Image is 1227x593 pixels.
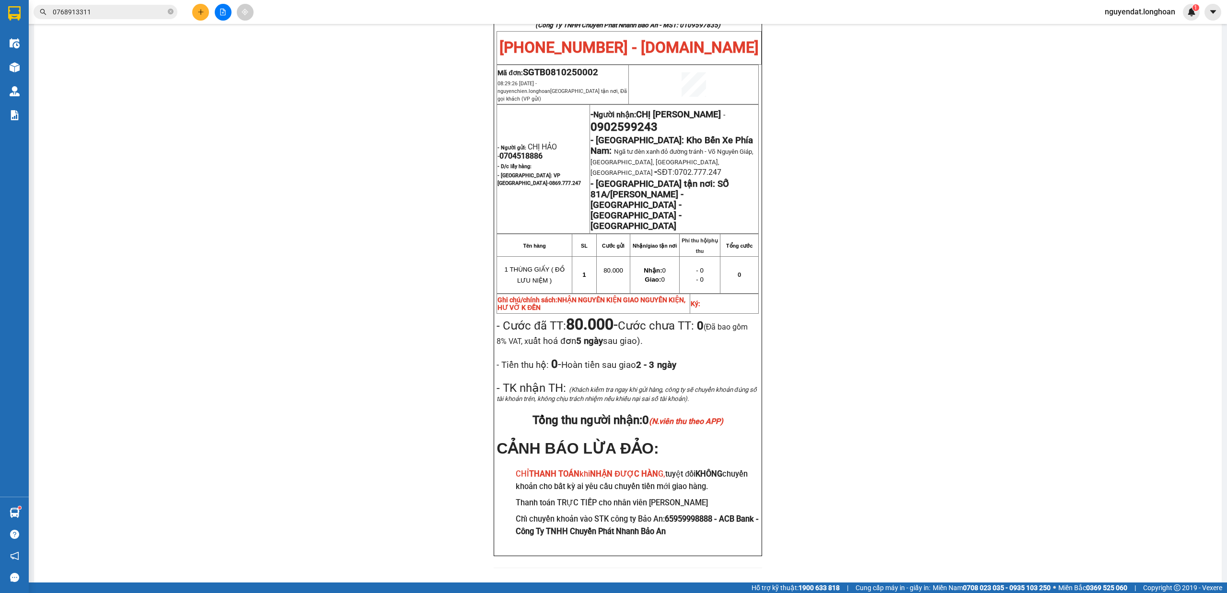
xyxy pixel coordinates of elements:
span: nguyendat.longhoan [1097,6,1183,18]
span: 0 [642,413,723,427]
span: (Khách kiểm tra ngay khi gửi hàng, công ty sẽ chuyển khoản đúng số tài khoản trên, không chịu trá... [497,386,756,402]
span: 80.000 [603,267,623,274]
span: - 0 [696,276,704,283]
span: question-circle [10,530,19,539]
strong: 0369 525 060 [1086,584,1127,592]
span: 0 [645,276,664,283]
strong: 2 - 3 [636,360,676,370]
img: warehouse-icon [10,508,20,518]
strong: - [GEOGRAPHIC_DATA] tận nơi: [590,179,715,189]
img: logo-vxr [8,6,21,21]
strong: 0 [549,357,558,371]
strong: - Người gửi: [498,145,526,151]
span: - [GEOGRAPHIC_DATA]: VP [GEOGRAPHIC_DATA]- [498,172,581,186]
input: Tìm tên, số ĐT hoặc mã đơn [53,7,166,17]
img: warehouse-icon [10,86,20,96]
strong: 65959998888 - ACB Bank - Công Ty TNHH Chuyển Phát Nhanh Bảo An [516,514,759,536]
span: 0704518886 [499,151,543,160]
span: Cước chưa TT: [497,319,748,347]
span: 0702.777.247 [674,168,721,177]
strong: 0 [697,319,704,332]
span: copyright [1174,584,1181,591]
span: - [654,167,657,177]
span: - 0 [696,267,704,274]
strong: Tên hàng [523,243,545,249]
strong: NHẬN ĐƯỢC HÀN [590,469,658,479]
span: [PHONE_NUMBER] [4,33,73,49]
span: Ngã tư đèn xanh đỏ đường tránh - Võ Nguyên Giáp, [GEOGRAPHIC_DATA], [GEOGRAPHIC_DATA],[GEOGRAPHIC... [590,148,753,176]
strong: 1900 633 818 [799,584,840,592]
span: CHỈ khi G, [516,469,665,479]
sup: 1 [18,506,21,509]
span: file-add [220,9,226,15]
span: CHỊ [PERSON_NAME] [636,109,721,120]
span: Hỗ trợ kỹ thuật: [752,582,840,593]
h3: tuyệt đối chuyển khoản cho bất kỳ ai yêu cầu chuyển tiền mới giao hàng. [516,468,759,492]
span: - [721,110,725,119]
h3: Thanh toán TRỰC TIẾP cho nhân viên [PERSON_NAME] [516,497,759,509]
span: search [40,9,46,15]
strong: Nhận/giao tận nơi [633,243,677,249]
span: - Cước đã TT: [497,319,617,332]
img: icon-new-feature [1187,8,1196,16]
span: close-circle [168,9,174,14]
strong: KHÔNG [695,469,722,479]
span: ngày [657,360,676,370]
span: 0902599243 [590,120,658,134]
button: plus [192,4,209,21]
span: Hoàn tiền sau giao [561,360,676,370]
strong: Tổng cước [726,243,752,249]
strong: Giao: [645,276,661,283]
strong: - D/c lấy hàng: [498,163,532,170]
button: aim [237,4,254,21]
span: ⚪️ [1053,586,1056,590]
strong: CSKH: [26,33,51,41]
h3: Chỉ chuyển khoản vào STK công ty Bảo An: [516,513,759,537]
strong: Ký: [691,300,700,308]
img: solution-icon [10,110,20,120]
span: 08:29:26 [DATE] - [498,80,627,102]
span: 0 [738,271,741,278]
span: Miền Nam [933,582,1051,593]
strong: 80.000 [566,315,613,333]
strong: Phí thu hộ/phụ thu [682,238,718,254]
em: (N.viên thu theo APP) [649,417,723,426]
span: Cung cấp máy in - giấy in: [856,582,930,593]
span: 0869.777.247 [549,180,581,186]
span: - [566,315,618,333]
span: 1 [1194,4,1197,11]
span: CÔNG TY TNHH CHUYỂN PHÁT NHANH BẢO AN [76,33,191,50]
span: Người nhận: [593,110,721,119]
span: Tổng thu người nhận: [532,413,723,427]
span: uất hoá đơn sau giao). [528,336,642,346]
span: | [847,582,848,593]
span: [PHONE_NUMBER] - [DOMAIN_NAME] [499,38,759,57]
strong: - [590,109,721,120]
span: 0 [644,267,666,274]
button: caret-down [1204,4,1221,21]
span: aim [242,9,248,15]
span: 1 [582,271,586,278]
span: - TK nhận TH: [497,381,566,395]
span: 1 THÙNG GIẤY ( ĐỒ LƯU NIỆM ) [505,266,565,284]
span: nguyenchien.longhoan [498,88,627,102]
span: Miền Bắc [1058,582,1127,593]
img: warehouse-icon [10,62,20,72]
img: warehouse-icon [10,38,20,48]
strong: Ghi chú/chính sách: [498,296,685,311]
span: notification [10,551,19,560]
span: Mã đơn: BXPN1110250005 [4,58,147,71]
strong: 0708 023 035 - 0935 103 250 [963,584,1051,592]
strong: SL [581,243,588,249]
strong: Cước gửi [602,243,625,249]
span: SGTB0810250002 [523,67,598,78]
span: NHẬN NGUYÊN KIỆN GIAO NGUYÊN KIỆN, HƯ VỠ K ĐỀN [498,296,685,311]
span: | [1134,582,1136,593]
strong: 5 ngày [576,336,603,346]
strong: THANH TOÁN [529,469,579,479]
span: Mã đơn: [498,69,598,77]
span: CẢNH BÁO LỪA ĐẢO: [497,440,659,457]
span: - Tiền thu hộ: [497,360,549,370]
span: - [GEOGRAPHIC_DATA]: Kho Bến Xe Phía Nam: [590,135,753,156]
span: plus [197,9,204,15]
